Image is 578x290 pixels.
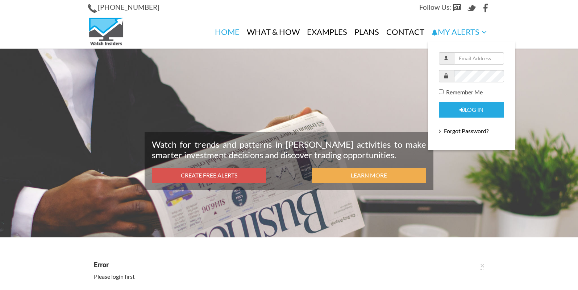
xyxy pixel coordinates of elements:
p: Please login first [94,272,485,281]
a: Forgot Password? [439,124,504,139]
input: Remember Me [439,89,444,94]
a: × [480,261,485,269]
span: Follow Us: [419,3,451,11]
i: Password [444,73,449,78]
img: Twitter [467,4,476,12]
i: Username [444,56,449,61]
img: Phone [88,4,97,13]
button: Log in [439,102,504,118]
a: Create Free Alerts [152,168,266,183]
a: What & How [243,16,303,48]
a: My Alerts [428,16,490,49]
a: Examples [303,16,351,48]
input: Email Address [454,52,504,65]
span: [PHONE_NUMBER] [98,3,159,11]
a: Plans [351,16,383,48]
label: Remember Me [439,88,483,97]
a: Home [211,16,243,48]
a: Contact [383,16,428,48]
a: Learn More [312,168,427,183]
h4: Error [94,261,485,269]
p: Watch for trends and patterns in [PERSON_NAME] activities to make smarter investment decisions an... [152,139,427,160]
img: StockTwits [453,4,461,12]
img: Facebook [482,4,490,12]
